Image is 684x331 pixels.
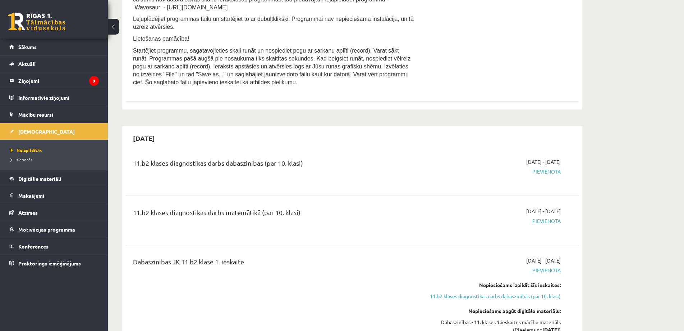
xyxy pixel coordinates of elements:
div: Nepieciešams izpildīt šīs ieskaites: [425,281,561,289]
div: 11.b2 klases diagnostikas darbs dabaszinībās (par 10. klasi) [133,158,414,171]
div: Nepieciešams apgūt digitālo materiālu: [425,307,561,315]
legend: Maksājumi [18,187,99,204]
span: Aktuāli [18,61,36,67]
i: 9 [89,76,99,86]
span: Neizpildītās [11,147,42,153]
a: Sākums [9,39,99,55]
a: Atzīmes [9,204,99,221]
a: Rīgas 1. Tālmācības vidusskola [8,13,65,31]
span: Atzīmes [18,209,38,216]
span: Startējiet programmu, sagatavojieties skaļi runāt un nospiediet pogu ar sarkanu aplīti (record). ... [133,48,410,85]
a: Aktuāli [9,55,99,72]
span: [DEMOGRAPHIC_DATA] [18,128,75,135]
span: Sākums [18,44,37,50]
a: Mācību resursi [9,106,99,123]
a: Motivācijas programma [9,221,99,238]
a: Proktoringa izmēģinājums [9,255,99,272]
a: Digitālie materiāli [9,170,99,187]
div: 11.b2 klases diagnostikas darbs matemātikā (par 10. klasi) [133,207,414,221]
a: [DEMOGRAPHIC_DATA] [9,123,99,140]
span: [DATE] - [DATE] [526,207,561,215]
span: Motivācijas programma [18,226,75,233]
a: Ziņojumi9 [9,72,99,89]
a: 11.b2 klases diagnostikas darbs dabaszinībās (par 10. klasi) [425,292,561,300]
span: Lietošanas pamācība! [133,36,189,42]
div: Dabaszinības JK 11.b2 klase 1. ieskaite [133,257,414,270]
span: Konferences [18,243,49,250]
span: Mācību resursi [18,111,53,118]
legend: Ziņojumi [18,72,99,89]
span: Lejuplādējiet programmas failu un startējiet to ar dubultklikšķi. Programmai nav nepieciešama ins... [133,16,414,30]
a: Informatīvie ziņojumi [9,89,99,106]
span: Izlabotās [11,157,32,162]
a: Maksājumi [9,187,99,204]
span: Pievienota [425,217,561,225]
span: Pievienota [425,267,561,274]
h2: [DATE] [126,130,162,147]
span: Pievienota [425,168,561,175]
a: Konferences [9,238,99,255]
a: Neizpildītās [11,147,101,153]
span: Proktoringa izmēģinājums [18,260,81,267]
legend: Informatīvie ziņojumi [18,89,99,106]
a: Izlabotās [11,156,101,163]
span: [DATE] - [DATE] [526,257,561,264]
span: [DATE] - [DATE] [526,158,561,166]
span: Digitālie materiāli [18,175,61,182]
